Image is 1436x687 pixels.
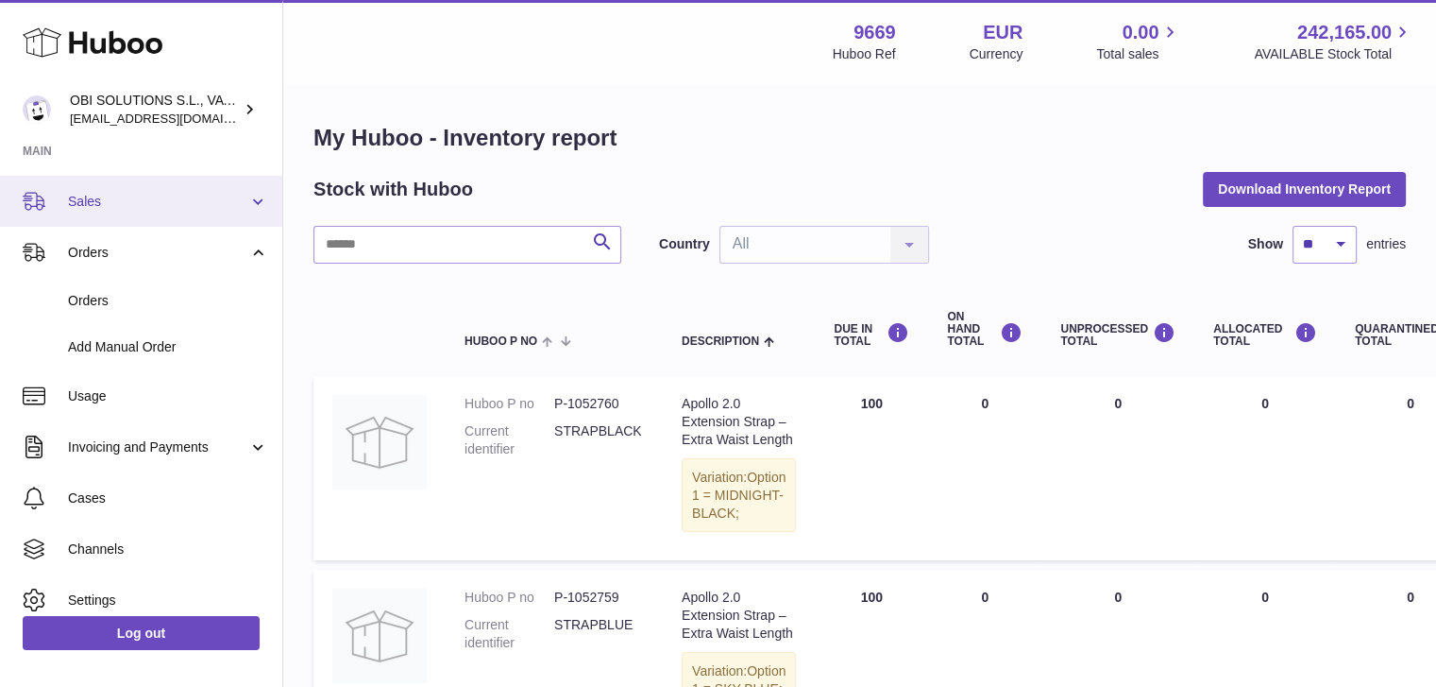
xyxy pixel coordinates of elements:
strong: EUR [983,20,1022,45]
button: Download Inventory Report [1203,172,1406,206]
label: Show [1248,235,1283,253]
span: Sales [68,193,248,211]
dt: Current identifier [465,422,554,458]
div: Apollo 2.0 Extension Strap – Extra Waist Length [682,589,796,643]
td: 0 [1194,376,1336,560]
td: 100 [815,376,928,560]
img: product image [332,395,427,489]
td: 0 [1041,376,1194,560]
img: product image [332,589,427,683]
span: Channels [68,541,268,558]
dd: STRAPBLACK [554,422,644,458]
div: Huboo Ref [833,45,896,63]
dt: Huboo P no [465,589,554,607]
a: 0.00 Total sales [1096,20,1180,63]
div: Currency [970,45,1023,63]
div: ON HAND Total [947,311,1022,349]
a: Log out [23,616,260,650]
span: Huboo P no [465,335,537,348]
span: [EMAIL_ADDRESS][DOMAIN_NAME] [70,111,278,126]
span: 0 [1407,396,1414,411]
dd: STRAPBLUE [554,616,644,652]
dt: Huboo P no [465,395,554,413]
td: 0 [928,376,1041,560]
span: Description [682,335,759,348]
span: 0.00 [1123,20,1159,45]
div: Apollo 2.0 Extension Strap – Extra Waist Length [682,395,796,449]
a: 242,165.00 AVAILABLE Stock Total [1254,20,1413,63]
h1: My Huboo - Inventory report [313,123,1406,153]
div: OBI SOLUTIONS S.L., VAT: B70911078 [70,92,240,128]
span: AVAILABLE Stock Total [1254,45,1413,63]
dt: Current identifier [465,616,554,652]
div: ALLOCATED Total [1213,322,1317,348]
div: DUE IN TOTAL [834,322,909,348]
div: UNPROCESSED Total [1060,322,1175,348]
span: Orders [68,292,268,310]
img: hello@myobistore.com [23,95,51,124]
span: Cases [68,489,268,507]
span: Settings [68,592,268,610]
span: Total sales [1096,45,1180,63]
span: entries [1366,235,1406,253]
span: 242,165.00 [1297,20,1392,45]
span: 0 [1407,590,1414,605]
span: Usage [68,387,268,405]
h2: Stock with Huboo [313,177,473,202]
label: Country [659,235,710,253]
span: Invoicing and Payments [68,438,248,456]
span: Add Manual Order [68,338,268,356]
dd: P-1052759 [554,589,644,607]
dd: P-1052760 [554,395,644,413]
strong: 9669 [853,20,896,45]
span: Option 1 = MIDNIGHT-BLACK; [692,470,786,521]
div: Variation: [682,458,796,533]
span: Orders [68,244,248,262]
